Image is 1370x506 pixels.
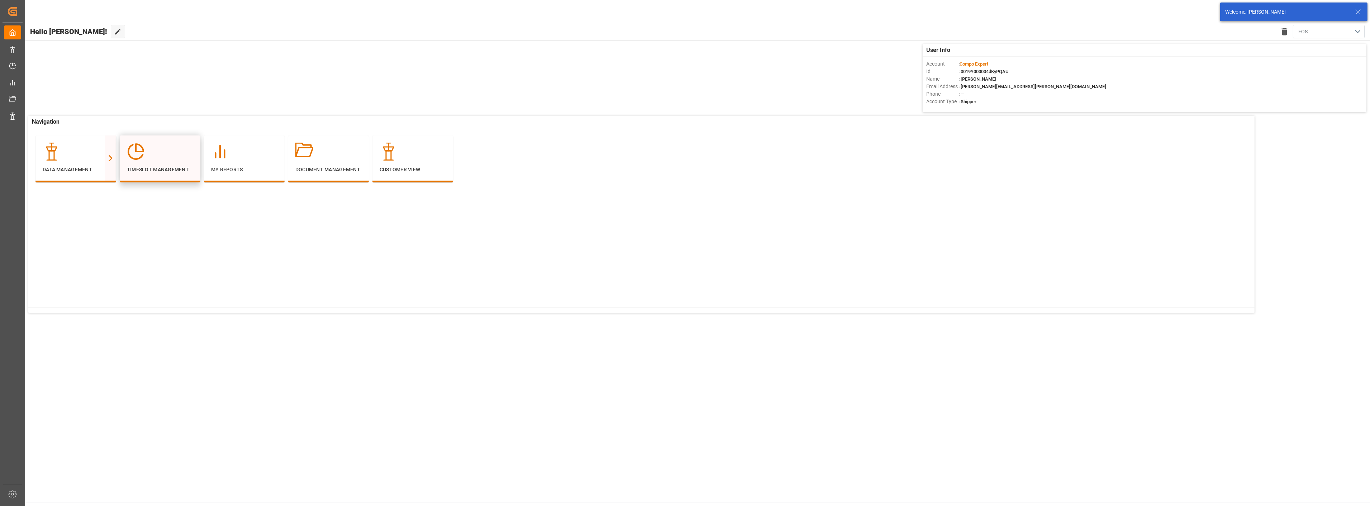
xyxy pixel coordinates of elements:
span: Hello [PERSON_NAME]! [30,25,107,38]
p: Document Management [295,166,362,173]
span: : Shipper [958,99,976,104]
span: Account [926,60,958,68]
span: Id [926,68,958,75]
button: open menu [1293,25,1365,38]
p: Data Management [43,166,109,173]
p: Customer View [380,166,446,173]
span: : [PERSON_NAME] [958,76,996,82]
span: Account Type [926,98,958,105]
span: FOS [1298,28,1308,35]
span: Email Address [926,83,958,90]
span: : 0019Y000004dKyPQAU [958,69,1009,74]
span: User Info [926,46,950,54]
span: : — [958,91,964,97]
div: Welcome, [PERSON_NAME] [1225,8,1348,16]
span: : [958,61,988,67]
p: Timeslot Management [127,166,193,173]
p: My Reports [211,166,277,173]
span: Navigation [32,118,60,126]
span: : [PERSON_NAME][EMAIL_ADDRESS][PERSON_NAME][DOMAIN_NAME] [958,84,1106,89]
span: Compo Expert [960,61,988,67]
span: Name [926,75,958,83]
span: Phone [926,90,958,98]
